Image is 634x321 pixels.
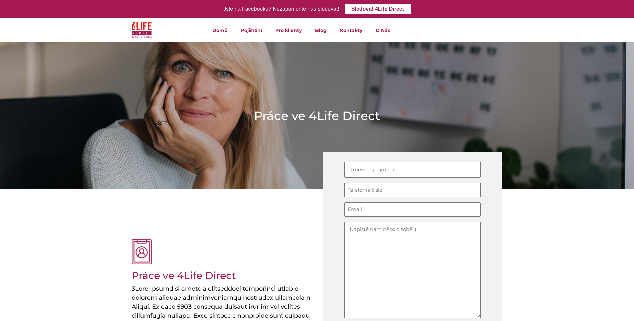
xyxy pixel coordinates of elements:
[308,18,333,42] a: Blog
[333,18,369,42] a: Kontakty
[132,239,152,265] img: osobní profil růžová ikona
[223,4,339,14] div: Jste na Facebooku? Nezapomeňte nás sledovat!
[132,270,276,282] h2: Práce ve 4Life Direct
[344,183,481,197] input: Telefonní číslo
[254,107,380,124] h1: Práce ve 4Life Direct
[344,162,481,178] input: Jméno a příjmení
[345,4,411,14] a: Sledovat 4Life Direct
[344,202,481,217] input: Email
[132,21,152,40] img: 4Life Direct Česká republika logo
[206,18,234,42] a: Domů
